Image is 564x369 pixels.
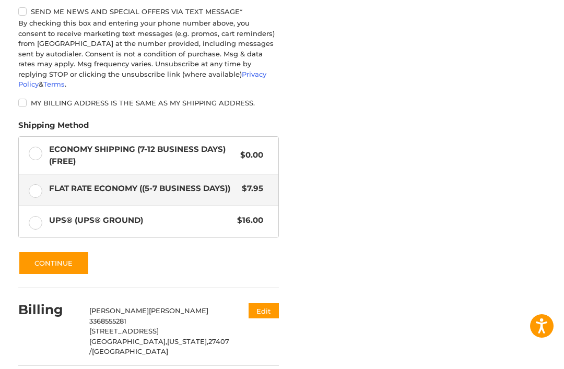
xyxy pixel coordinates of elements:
[149,306,208,315] span: [PERSON_NAME]
[89,337,167,346] span: [GEOGRAPHIC_DATA],
[232,215,263,227] span: $16.00
[237,183,263,195] span: $7.95
[18,70,266,89] a: Privacy Policy
[249,303,279,318] button: Edit
[92,347,168,355] span: [GEOGRAPHIC_DATA]
[167,337,208,346] span: [US_STATE],
[49,215,232,227] span: UPS® (UPS® Ground)
[235,149,263,161] span: $0.00
[18,18,279,90] div: By checking this box and entering your phone number above, you consent to receive marketing text ...
[18,302,79,318] h2: Billing
[18,99,279,107] label: My billing address is the same as my shipping address.
[43,80,65,88] a: Terms
[18,7,279,16] label: Send me news and special offers via text message*
[89,306,149,315] span: [PERSON_NAME]
[18,120,89,136] legend: Shipping Method
[18,251,89,275] button: Continue
[89,327,159,335] span: [STREET_ADDRESS]
[89,317,126,325] span: 3368555281
[49,144,235,167] span: Economy Shipping (7-12 Business Days) (Free)
[49,183,237,195] span: Flat Rate Economy ((5-7 Business Days))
